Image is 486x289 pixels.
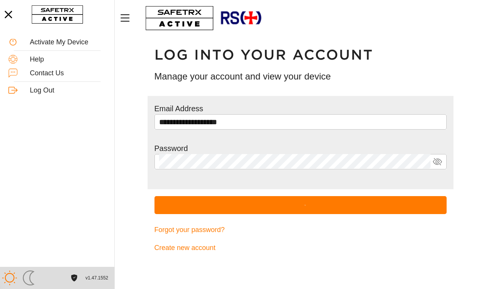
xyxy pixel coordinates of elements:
[30,69,106,78] div: Contact Us
[81,272,113,284] button: v1.47.1552
[154,224,225,236] span: Forgot your password?
[8,55,18,64] img: Help.svg
[154,104,203,113] label: Email Address
[30,86,106,95] div: Log Out
[154,242,216,254] span: Create new account
[30,55,106,64] div: Help
[8,68,18,78] img: ContactUs.svg
[154,144,188,153] label: Password
[30,38,106,47] div: Activate My Device
[154,239,447,257] a: Create new account
[220,6,262,31] img: RescueLogo.png
[119,10,138,26] button: Menu
[154,221,447,239] a: Forgot your password?
[2,270,17,286] img: ModeLight.svg
[154,46,447,64] h1: Log into your account
[86,274,108,282] span: v1.47.1552
[69,274,79,281] a: License Agreement
[154,70,447,83] h3: Manage your account and view your device
[21,270,36,286] img: ModeDark.svg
